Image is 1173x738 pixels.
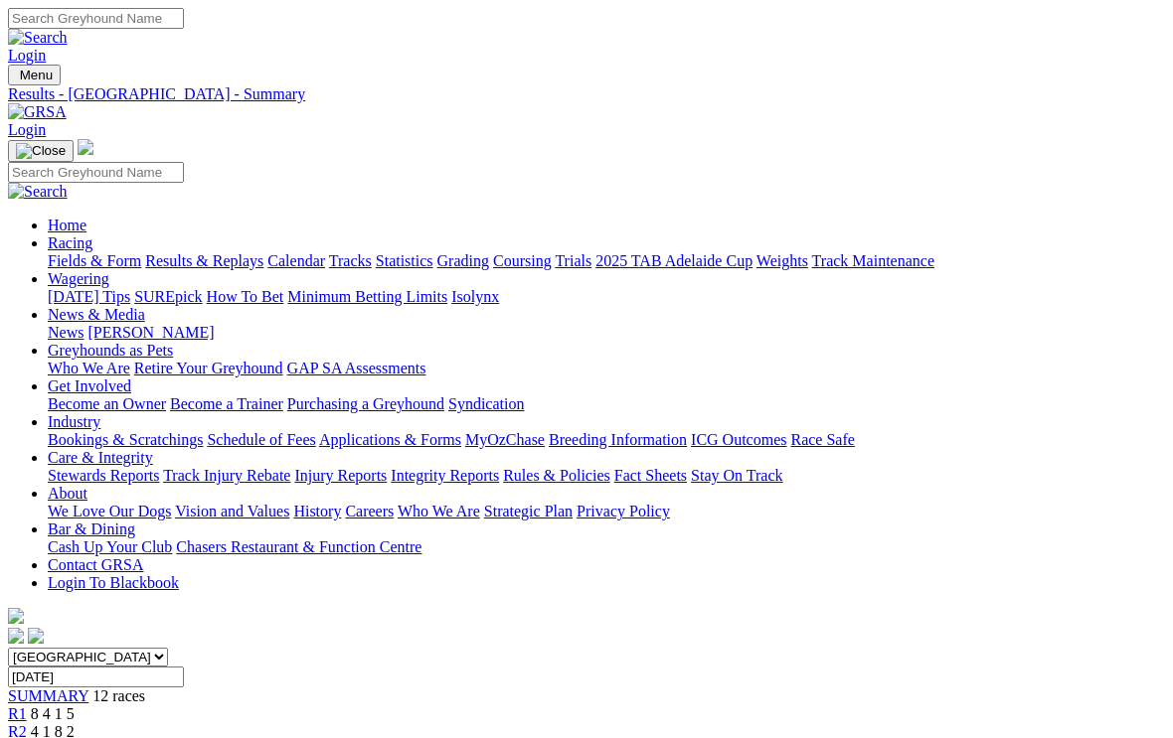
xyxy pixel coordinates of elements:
[8,121,46,138] a: Login
[437,252,489,269] a: Grading
[8,608,24,624] img: logo-grsa-white.png
[48,431,203,448] a: Bookings & Scratchings
[8,47,46,64] a: Login
[207,431,315,448] a: Schedule of Fees
[484,503,573,519] a: Strategic Plan
[503,467,610,484] a: Rules & Policies
[8,103,67,121] img: GRSA
[294,467,387,484] a: Injury Reports
[319,431,461,448] a: Applications & Forms
[8,29,68,47] img: Search
[134,360,283,376] a: Retire Your Greyhound
[92,687,145,704] span: 12 races
[48,360,1165,377] div: Greyhounds as Pets
[175,503,289,519] a: Vision and Values
[48,377,131,394] a: Get Involved
[398,503,480,519] a: Who We Are
[48,538,172,555] a: Cash Up Your Club
[48,503,171,519] a: We Love Our Dogs
[48,252,1165,270] div: Racing
[176,538,421,555] a: Chasers Restaurant & Function Centre
[48,485,87,502] a: About
[48,360,130,376] a: Who We Are
[267,252,325,269] a: Calendar
[48,324,1165,342] div: News & Media
[48,252,141,269] a: Fields & Form
[614,467,687,484] a: Fact Sheets
[207,288,284,305] a: How To Bet
[28,628,44,644] img: twitter.svg
[287,395,444,412] a: Purchasing a Greyhound
[48,467,1165,485] div: Care & Integrity
[790,431,854,448] a: Race Safe
[493,252,552,269] a: Coursing
[8,162,184,183] input: Search
[8,183,68,201] img: Search
[163,467,290,484] a: Track Injury Rebate
[134,288,202,305] a: SUREpick
[48,234,92,251] a: Racing
[48,467,159,484] a: Stewards Reports
[549,431,687,448] a: Breeding Information
[8,666,184,687] input: Select date
[329,252,372,269] a: Tracks
[812,252,934,269] a: Track Maintenance
[345,503,394,519] a: Careers
[8,8,184,29] input: Search
[376,252,433,269] a: Statistics
[16,143,66,159] img: Close
[48,538,1165,556] div: Bar & Dining
[145,252,263,269] a: Results & Replays
[8,705,27,722] a: R1
[8,628,24,644] img: facebook.svg
[48,342,173,359] a: Greyhounds as Pets
[8,140,74,162] button: Toggle navigation
[691,431,786,448] a: ICG Outcomes
[287,360,426,376] a: GAP SA Assessments
[691,467,782,484] a: Stay On Track
[48,395,1165,413] div: Get Involved
[48,217,86,233] a: Home
[48,324,84,341] a: News
[577,503,670,519] a: Privacy Policy
[8,85,1165,103] a: Results - [GEOGRAPHIC_DATA] - Summary
[293,503,341,519] a: History
[465,431,545,448] a: MyOzChase
[31,705,75,722] span: 8 4 1 5
[48,395,166,412] a: Become an Owner
[595,252,753,269] a: 2025 TAB Adelaide Cup
[48,306,145,323] a: News & Media
[78,139,93,155] img: logo-grsa-white.png
[448,395,524,412] a: Syndication
[48,574,179,591] a: Login To Blackbook
[555,252,591,269] a: Trials
[170,395,283,412] a: Become a Trainer
[48,431,1165,449] div: Industry
[87,324,214,341] a: [PERSON_NAME]
[48,503,1165,520] div: About
[20,68,53,82] span: Menu
[756,252,808,269] a: Weights
[48,270,109,287] a: Wagering
[451,288,499,305] a: Isolynx
[8,65,61,85] button: Toggle navigation
[287,288,447,305] a: Minimum Betting Limits
[48,288,1165,306] div: Wagering
[48,449,153,466] a: Care & Integrity
[8,687,88,704] a: SUMMARY
[48,288,130,305] a: [DATE] Tips
[391,467,499,484] a: Integrity Reports
[48,556,143,573] a: Contact GRSA
[48,413,100,430] a: Industry
[48,520,135,537] a: Bar & Dining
